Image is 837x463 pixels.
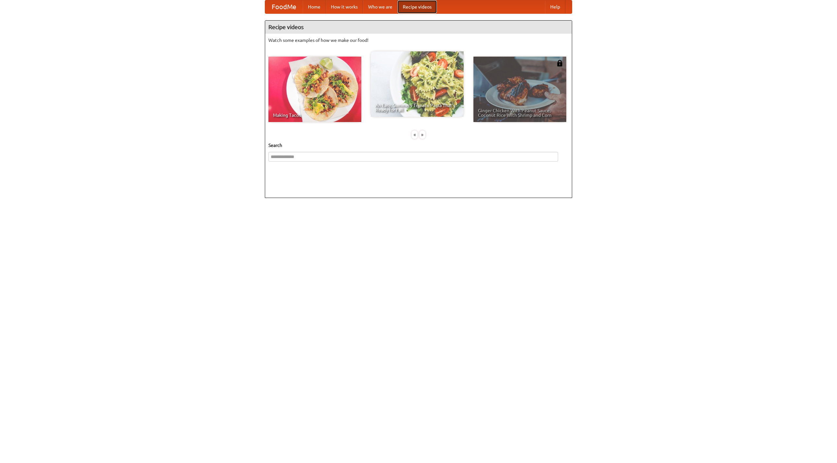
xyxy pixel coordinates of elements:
h5: Search [268,142,569,149]
a: Recipe videos [398,0,437,13]
div: « [412,131,418,139]
a: Home [303,0,326,13]
p: Watch some examples of how we make our food! [268,37,569,44]
img: 483408.png [556,60,563,66]
a: How it works [326,0,363,13]
a: An Easy, Summery Tomato Pasta That's Ready for Fall [371,51,464,117]
a: Making Tacos [268,57,361,122]
span: An Easy, Summery Tomato Pasta That's Ready for Fall [375,103,459,112]
a: Help [545,0,565,13]
div: » [419,131,425,139]
a: Who we are [363,0,398,13]
a: FoodMe [265,0,303,13]
h4: Recipe videos [265,21,572,34]
span: Making Tacos [273,113,357,117]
